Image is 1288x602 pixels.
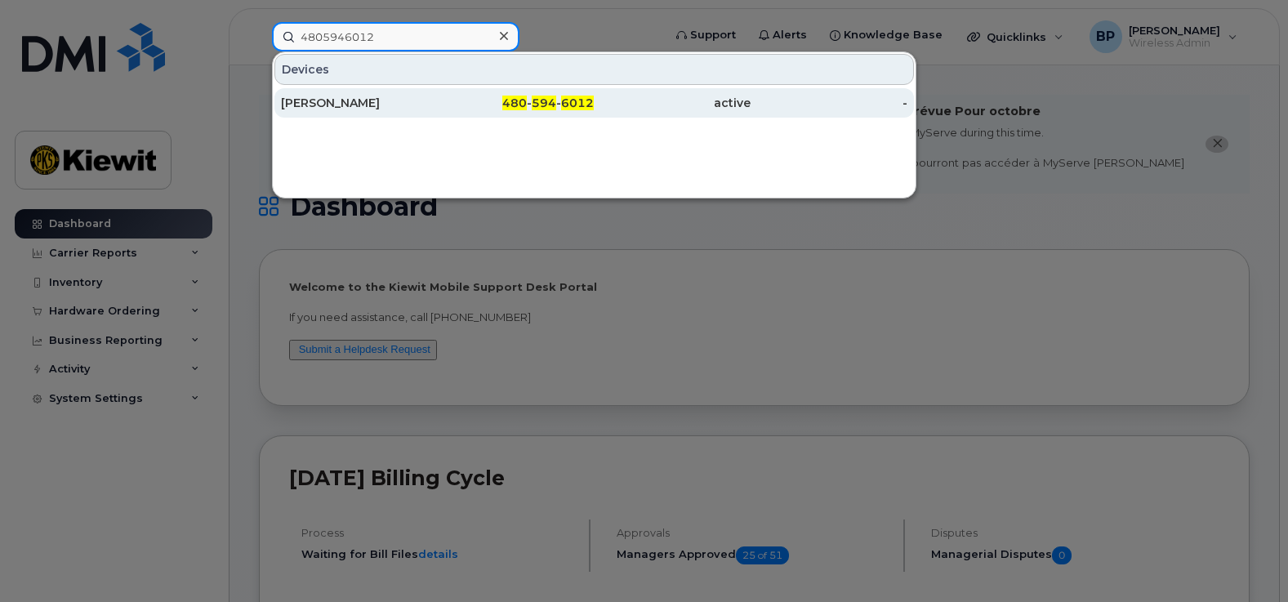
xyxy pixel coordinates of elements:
iframe: Messenger Launcher [1217,531,1276,590]
div: - [751,95,907,111]
div: - - [438,95,595,111]
div: Devices [274,54,914,85]
div: [PERSON_NAME] [281,95,438,111]
span: 6012 [561,96,594,110]
a: [PERSON_NAME]480-594-6012active- [274,88,914,118]
span: 594 [532,96,556,110]
span: 480 [502,96,527,110]
div: active [594,95,751,111]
